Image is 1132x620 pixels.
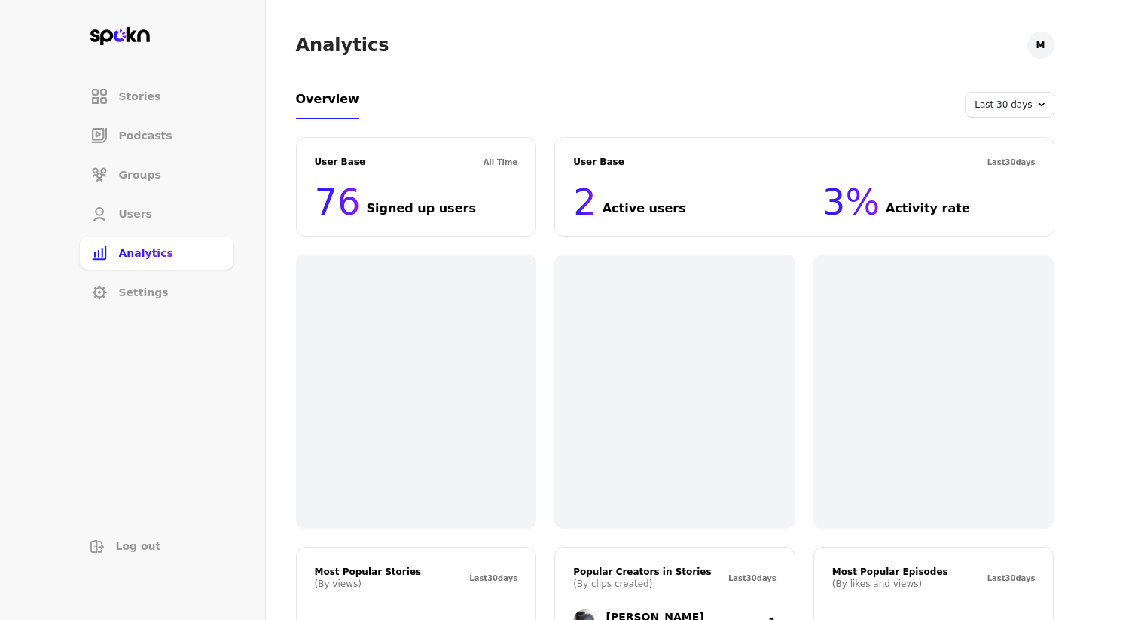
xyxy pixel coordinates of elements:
span: Last 30 days [975,99,1032,111]
h3: Overview [296,90,359,119]
h3: User Base [315,156,366,168]
span: (By clips created) [573,578,711,590]
span: All Time [484,157,518,168]
span: 3 % [822,186,880,218]
a: Stories [78,78,235,115]
a: Groups [78,157,235,193]
h3: Most Popular Stories [315,566,422,578]
span: Signed up users [367,200,476,218]
span: (By likes and views) [832,578,948,590]
span: Active users [603,200,686,218]
a: Analytics [78,235,235,271]
h3: Most Popular Episodes [832,566,948,578]
span: 76 [315,186,361,218]
span: Last 30 days [987,157,1036,168]
span: Last 30 days [987,573,1036,584]
span: Log out [116,539,161,554]
span: Users [119,206,152,221]
span: Last 30 days [469,573,517,584]
button: Log out [78,533,235,560]
h1: Analytics [296,33,389,57]
span: Activity rate [886,200,970,218]
a: Settings [78,274,235,310]
h3: Popular Creators in Stories [573,566,711,578]
button: Last 30 days [965,92,1054,118]
span: 2 [573,186,597,218]
h3: User Base [573,156,624,168]
span: Podcasts [119,128,172,143]
span: Last 30 days [728,573,777,584]
button: M [1027,32,1054,59]
span: (By views) [315,578,422,590]
span: Stories [119,89,161,104]
span: Analytics [119,246,173,261]
span: M [1036,39,1045,51]
a: Users [78,196,235,232]
span: Groups [119,167,161,182]
a: Podcasts [78,118,235,154]
span: Settings [119,285,169,300]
